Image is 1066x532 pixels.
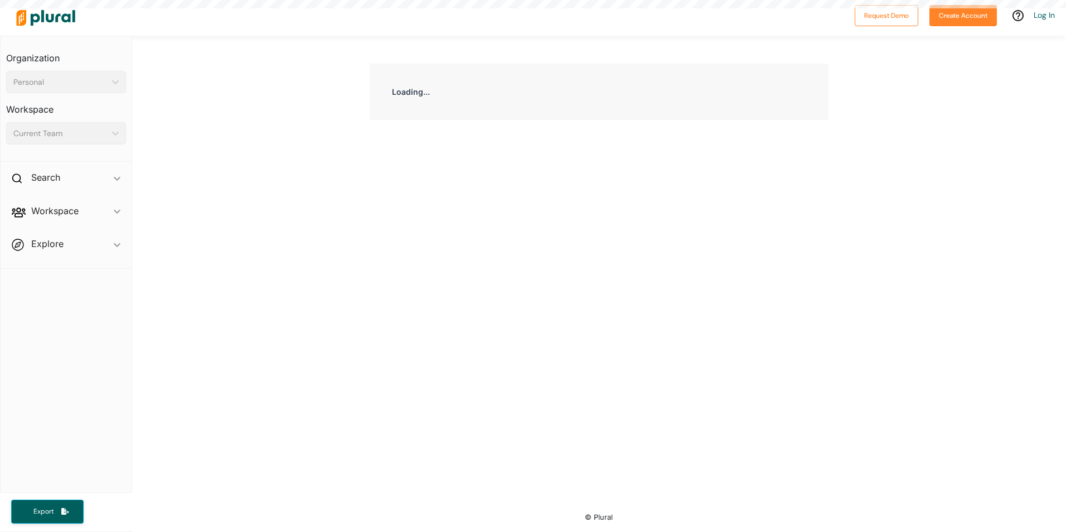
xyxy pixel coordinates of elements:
[26,507,61,516] span: Export
[370,64,828,120] div: Loading...
[13,76,108,88] div: Personal
[929,9,997,21] a: Create Account
[31,171,60,183] h2: Search
[11,500,84,524] button: Export
[855,5,918,26] button: Request Demo
[929,5,997,26] button: Create Account
[13,128,108,139] div: Current Team
[6,93,126,118] h3: Workspace
[6,42,126,66] h3: Organization
[855,9,918,21] a: Request Demo
[585,513,613,521] small: © Plural
[1034,10,1055,20] a: Log In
